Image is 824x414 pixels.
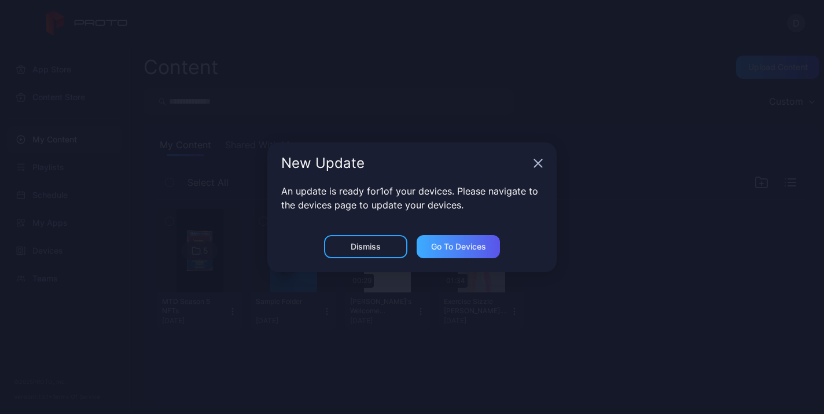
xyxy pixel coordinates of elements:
div: New Update [281,156,529,170]
p: An update is ready for 1 of your devices. Please navigate to the devices page to update your devi... [281,184,543,212]
div: Dismiss [351,242,381,251]
div: Go to devices [431,242,486,251]
button: Go to devices [417,235,500,258]
button: Dismiss [324,235,407,258]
